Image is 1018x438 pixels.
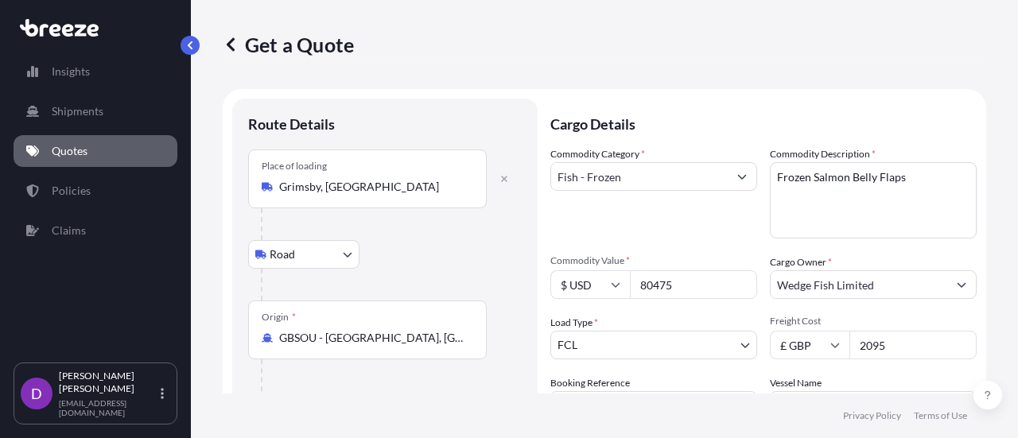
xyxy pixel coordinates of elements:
[630,270,757,299] input: Type amount
[14,175,177,207] a: Policies
[279,330,467,346] input: Origin
[223,32,354,57] p: Get a Quote
[770,375,822,391] label: Vessel Name
[262,311,296,324] div: Origin
[52,143,87,159] p: Quotes
[52,103,103,119] p: Shipments
[770,391,977,420] input: Enter name
[770,146,876,162] label: Commodity Description
[52,223,86,238] p: Claims
[248,114,335,134] p: Route Details
[771,270,947,299] input: Full name
[248,240,359,269] button: Select transport
[843,409,901,422] a: Privacy Policy
[279,179,467,195] input: Place of loading
[14,215,177,246] a: Claims
[914,409,967,422] a: Terms of Use
[550,315,598,331] span: Load Type
[728,162,756,191] button: Show suggestions
[550,146,645,162] label: Commodity Category
[52,183,91,199] p: Policies
[550,331,757,359] button: FCL
[550,254,757,267] span: Commodity Value
[770,315,977,328] span: Freight Cost
[14,135,177,167] a: Quotes
[59,398,157,417] p: [EMAIL_ADDRESS][DOMAIN_NAME]
[947,270,976,299] button: Show suggestions
[770,162,977,238] textarea: Frozen Salmon Heads and Belly Flaps
[248,391,522,404] p: Main transport mode
[270,246,295,262] span: Road
[770,254,832,270] label: Cargo Owner
[849,331,977,359] input: Enter amount
[14,95,177,127] a: Shipments
[550,391,757,420] input: Your internal reference
[31,386,42,401] span: D
[14,56,177,87] a: Insights
[262,160,327,172] div: Place of loading
[558,337,577,353] span: FCL
[550,375,630,391] label: Booking Reference
[550,99,977,146] p: Cargo Details
[52,64,90,79] p: Insights
[551,162,728,191] input: Select a commodity type
[59,370,157,395] p: [PERSON_NAME] [PERSON_NAME]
